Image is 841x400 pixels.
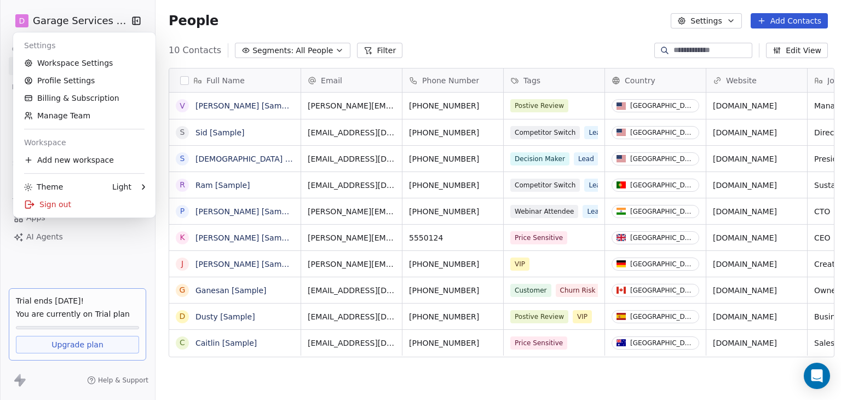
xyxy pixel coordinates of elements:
[510,284,551,297] span: Customer
[180,127,185,138] div: S
[169,13,218,29] span: People
[713,260,777,268] a: [DOMAIN_NAME]
[556,284,600,297] span: Churn Risk
[766,43,828,58] button: Edit View
[585,179,609,192] span: Lead
[630,313,694,321] div: [GEOGRAPHIC_DATA]
[510,258,529,271] span: VIP
[195,286,267,295] a: Ganesan [Sample]
[409,153,497,164] span: [PHONE_NUMBER]
[308,285,395,296] span: [EMAIL_ADDRESS][DOMAIN_NAME]
[180,232,185,243] div: K
[206,75,245,86] span: Full Name
[585,126,609,139] span: Lead
[195,181,250,190] a: Ram [Sample]
[98,376,148,385] span: Help & Support
[308,311,395,322] span: [EMAIL_ADDRESS][DOMAIN_NAME]
[169,93,301,394] div: grid
[630,234,694,242] div: [GEOGRAPHIC_DATA]
[112,181,131,192] div: Light
[409,127,497,138] span: [PHONE_NUMBER]
[573,310,592,323] span: VIP
[18,89,151,107] a: Billing & Subscription
[409,285,497,296] span: [PHONE_NUMBER]
[630,102,694,110] div: [GEOGRAPHIC_DATA]
[510,126,580,139] span: Competitor Switch
[671,13,741,28] button: Settings
[510,152,569,165] span: Decision Maker
[18,107,151,124] a: Manage Team
[180,153,185,164] div: S
[195,339,257,347] a: Caitlin [Sample]
[713,128,777,137] a: [DOMAIN_NAME]
[180,179,185,191] div: R
[195,101,296,110] a: [PERSON_NAME] [Sample]
[169,44,221,57] span: 10 Contacts
[18,196,151,213] div: Sign out
[308,153,395,164] span: [EMAIL_ADDRESS][DOMAIN_NAME]
[726,75,757,86] span: Website
[308,180,395,191] span: [EMAIL_ADDRESS][DOMAIN_NAME]
[510,205,578,218] span: Webinar Attendee
[409,232,497,243] span: 5550124
[308,232,395,243] span: [PERSON_NAME][EMAIL_ADDRESS][DOMAIN_NAME]
[308,127,395,138] span: [EMAIL_ADDRESS][DOMAIN_NAME]
[422,75,479,86] span: Phone Number
[16,308,139,319] span: You are currently on Trial plan
[523,75,540,86] span: Tags
[630,339,694,347] div: [GEOGRAPHIC_DATA]
[19,15,25,26] span: D
[625,75,655,86] span: Country
[713,207,777,216] a: [DOMAIN_NAME]
[7,79,52,95] span: Marketing
[630,129,694,136] div: [GEOGRAPHIC_DATA]
[574,152,598,165] span: Lead
[630,260,694,268] div: [GEOGRAPHIC_DATA]
[18,134,151,151] div: Workspace
[195,128,245,137] a: Sid [Sample]
[308,100,395,111] span: [PERSON_NAME][EMAIL_ADDRESS][DOMAIN_NAME]
[195,207,296,216] a: [PERSON_NAME] [Sample]
[7,41,48,58] span: Contacts
[180,311,186,322] div: D
[16,295,139,306] div: Trial ends [DATE]!
[308,259,395,270] span: [PERSON_NAME][EMAIL_ADDRESS][DOMAIN_NAME]
[195,233,296,242] a: [PERSON_NAME] [Sample]
[180,337,185,348] div: C
[510,179,580,192] span: Competitor Switch
[409,100,497,111] span: [PHONE_NUMBER]
[180,205,185,217] div: P
[409,338,497,348] span: [PHONE_NUMBER]
[713,181,777,190] a: [DOMAIN_NAME]
[24,181,63,192] div: Theme
[26,231,63,243] span: AI Agents
[583,205,608,218] span: Lead
[252,45,293,56] span: Segments:
[713,233,777,242] a: [DOMAIN_NAME]
[630,287,694,294] div: [GEOGRAPHIC_DATA]
[181,258,183,270] div: J
[308,206,395,217] span: [PERSON_NAME][EMAIL_ADDRESS][DOMAIN_NAME]
[409,311,497,322] span: [PHONE_NUMBER]
[8,193,34,209] span: Tools
[409,206,497,217] span: [PHONE_NUMBER]
[18,37,151,54] div: Settings
[713,101,777,110] a: [DOMAIN_NAME]
[18,54,151,72] a: Workspace Settings
[180,100,185,112] div: V
[180,284,186,296] div: G
[18,72,151,89] a: Profile Settings
[630,155,694,163] div: [GEOGRAPHIC_DATA]
[321,75,342,86] span: Email
[195,312,255,321] a: Dusty [Sample]
[713,339,777,347] a: [DOMAIN_NAME]
[510,336,567,350] span: Price Sensitive
[26,212,45,224] span: Apps
[357,43,402,58] button: Filter
[510,310,568,323] span: Postive Review
[630,181,694,189] div: [GEOGRAPHIC_DATA]
[409,180,497,191] span: [PHONE_NUMBER]
[18,151,151,169] div: Add new workspace
[195,260,296,268] a: [PERSON_NAME] [Sample]
[409,259,497,270] span: [PHONE_NUMBER]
